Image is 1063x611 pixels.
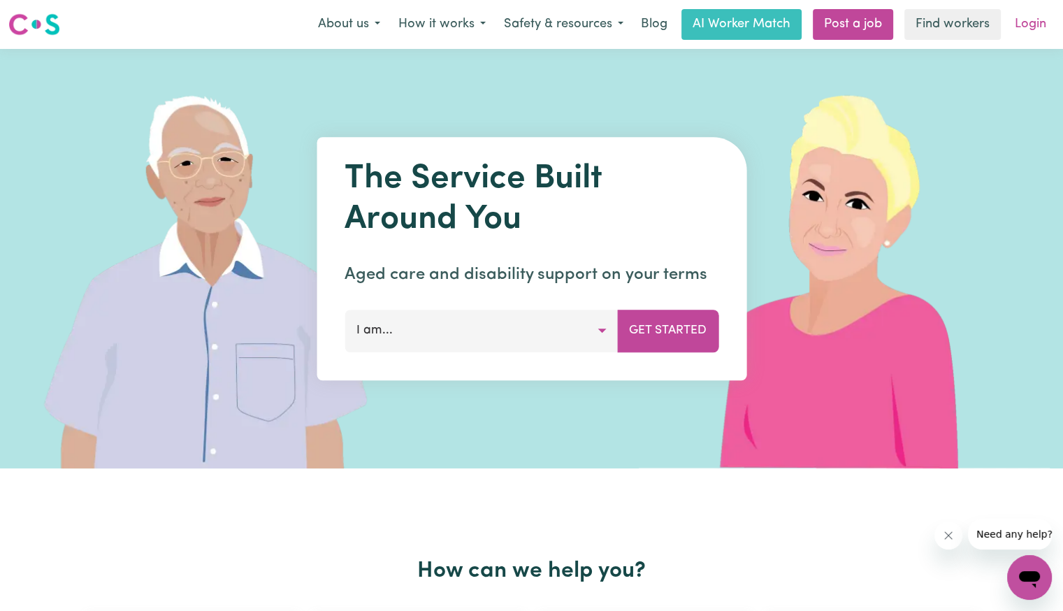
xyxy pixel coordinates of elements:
p: Aged care and disability support on your terms [345,262,718,287]
button: How it works [389,10,495,39]
a: Login [1006,9,1055,40]
h2: How can we help you? [79,558,985,584]
img: Careseekers logo [8,12,60,37]
button: Safety & resources [495,10,632,39]
button: About us [309,10,389,39]
span: Need any help? [8,10,85,21]
a: Post a job [813,9,893,40]
iframe: Close message [934,522,962,549]
h1: The Service Built Around You [345,159,718,240]
a: Careseekers logo [8,8,60,41]
a: Find workers [904,9,1001,40]
button: I am... [345,310,618,352]
iframe: Button to launch messaging window [1007,555,1052,600]
iframe: Message from company [968,519,1052,549]
a: AI Worker Match [681,9,802,40]
a: Blog [632,9,676,40]
button: Get Started [617,310,718,352]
